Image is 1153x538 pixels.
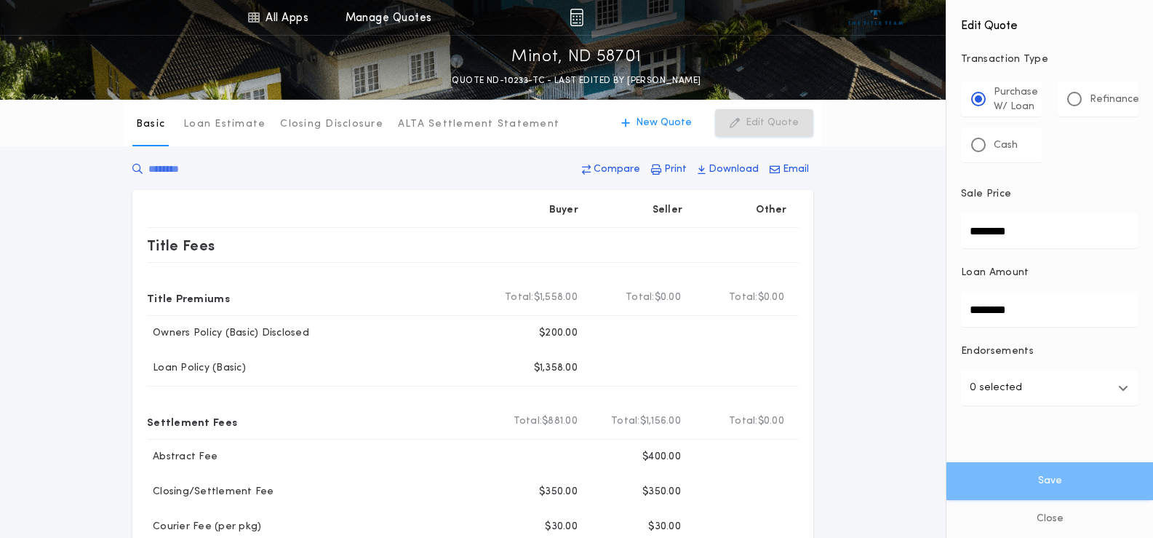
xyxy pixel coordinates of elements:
span: $0.00 [758,414,784,429]
p: Abstract Fee [147,450,218,464]
input: Sale Price [961,213,1138,248]
p: Sale Price [961,187,1011,202]
b: Total: [505,290,534,305]
button: Save [946,462,1153,500]
b: Total: [626,290,655,305]
p: Refinance [1090,92,1139,107]
img: img [570,9,583,26]
p: Print [664,162,687,177]
span: $0.00 [758,290,784,305]
p: QUOTE ND-10233-TC - LAST EDITED BY [PERSON_NAME] [452,74,701,88]
p: Courier Fee (per pkg) [147,520,261,534]
p: Download [709,162,759,177]
button: 0 selected [961,371,1138,406]
input: Loan Amount [961,292,1138,327]
p: $350.00 [642,485,681,499]
p: 0 selected [970,379,1022,397]
p: Loan Estimate [183,117,266,132]
span: $1,156.00 [640,414,681,429]
p: Buyer [549,203,578,218]
p: Basic [136,117,165,132]
p: Loan Policy (Basic) [147,361,246,376]
p: $350.00 [539,485,578,499]
p: Purchase W/ Loan [994,85,1038,114]
p: $30.00 [545,520,578,534]
p: Title Premiums [147,286,230,309]
button: Close [946,500,1153,538]
p: Email [783,162,809,177]
span: $1,558.00 [534,290,578,305]
p: $200.00 [539,326,578,341]
button: Print [647,157,691,183]
p: Edit Quote [746,116,799,130]
p: Title Fees [147,234,215,257]
img: vs-icon [848,10,903,25]
p: Closing Disclosure [280,117,383,132]
span: $881.00 [542,414,578,429]
button: Edit Quote [715,109,813,137]
p: Minot, ND 58701 [511,46,642,69]
p: Loan Amount [961,266,1029,280]
p: Settlement Fees [147,410,237,433]
b: Total: [729,414,758,429]
p: $1,358.00 [534,361,578,376]
b: Total: [514,414,543,429]
h4: Edit Quote [961,9,1138,35]
p: New Quote [636,116,692,130]
p: Closing/Settlement Fee [147,485,274,499]
button: New Quote [607,109,706,137]
p: $400.00 [642,450,681,464]
p: Owners Policy (Basic) Disclosed [147,326,309,341]
p: Endorsements [961,344,1138,359]
p: Cash [994,138,1018,153]
p: Other [757,203,787,218]
button: Email [765,157,813,183]
p: Transaction Type [961,52,1138,67]
p: Seller [653,203,683,218]
span: $0.00 [655,290,681,305]
p: ALTA Settlement Statement [398,117,559,132]
p: $30.00 [648,520,681,534]
button: Download [693,157,763,183]
b: Total: [611,414,640,429]
b: Total: [729,290,758,305]
p: Compare [594,162,640,177]
button: Compare [578,157,645,183]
